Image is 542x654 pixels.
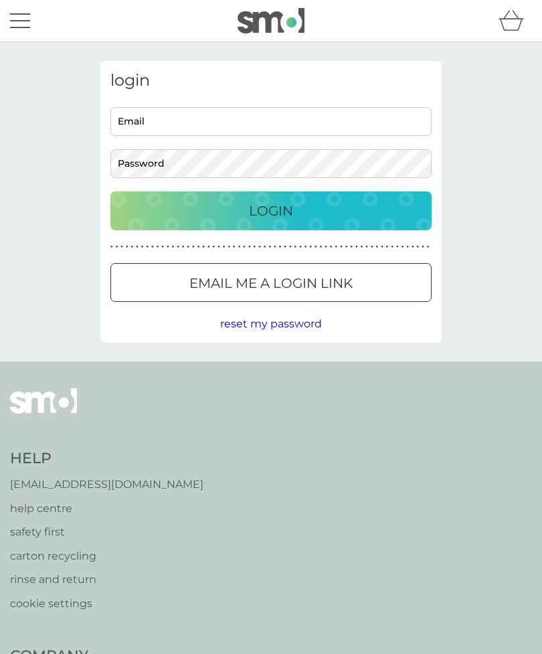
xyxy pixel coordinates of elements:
[401,244,404,250] p: ●
[238,244,241,250] p: ●
[120,244,123,250] p: ●
[10,476,203,493] a: [EMAIL_ADDRESS][DOMAIN_NAME]
[110,244,113,250] p: ●
[422,244,424,250] p: ●
[220,317,322,330] span: reset my password
[177,244,179,250] p: ●
[10,523,203,541] a: safety first
[182,244,185,250] p: ●
[365,244,368,250] p: ●
[345,244,348,250] p: ●
[187,244,189,250] p: ●
[110,191,432,230] button: Login
[340,244,343,250] p: ●
[167,244,169,250] p: ●
[264,244,266,250] p: ●
[396,244,399,250] p: ●
[274,244,276,250] p: ●
[161,244,164,250] p: ●
[355,244,358,250] p: ●
[299,244,302,250] p: ●
[335,244,338,250] p: ●
[376,244,379,250] p: ●
[10,571,203,588] a: rinse and return
[217,244,220,250] p: ●
[330,244,333,250] p: ●
[223,244,225,250] p: ●
[131,244,134,250] p: ●
[289,244,292,250] p: ●
[406,244,409,250] p: ●
[268,244,271,250] p: ●
[192,244,195,250] p: ●
[350,244,353,250] p: ●
[417,244,420,250] p: ●
[254,244,256,250] p: ●
[248,244,251,250] p: ●
[126,244,128,250] p: ●
[197,244,200,250] p: ●
[361,244,363,250] p: ●
[304,244,307,250] p: ●
[110,71,432,90] h3: login
[10,8,30,33] button: menu
[136,244,139,250] p: ●
[172,244,175,250] p: ●
[151,244,154,250] p: ●
[279,244,282,250] p: ●
[412,244,414,250] p: ●
[207,244,210,250] p: ●
[386,244,389,250] p: ●
[10,595,203,612] a: cookie settings
[294,244,297,250] p: ●
[220,315,322,333] button: reset my password
[189,272,353,294] p: Email me a login link
[146,244,149,250] p: ●
[320,244,323,250] p: ●
[10,448,203,469] h4: Help
[371,244,373,250] p: ●
[228,244,230,250] p: ●
[381,244,383,250] p: ●
[309,244,312,250] p: ●
[258,244,261,250] p: ●
[427,244,430,250] p: ●
[233,244,236,250] p: ●
[249,200,293,222] p: Login
[10,388,77,434] img: smol
[116,244,118,250] p: ●
[141,244,144,250] p: ●
[314,244,317,250] p: ●
[10,500,203,517] a: help centre
[213,244,215,250] p: ●
[10,548,203,565] a: carton recycling
[243,244,246,250] p: ●
[202,244,205,250] p: ●
[325,244,327,250] p: ●
[499,7,532,34] div: basket
[284,244,286,250] p: ●
[391,244,393,250] p: ●
[110,263,432,302] button: Email me a login link
[157,244,159,250] p: ●
[238,8,304,33] img: smol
